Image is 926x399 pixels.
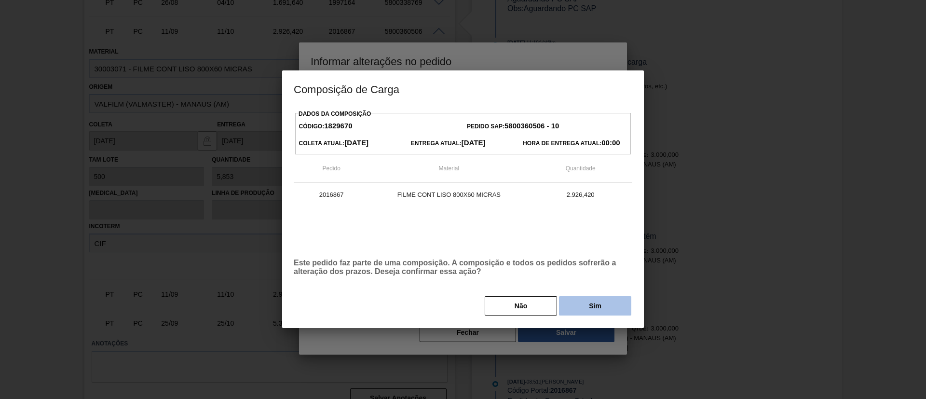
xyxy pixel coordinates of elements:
strong: 5800360506 - 10 [504,122,559,130]
td: FILME CONT LISO 800X60 MICRAS [369,183,529,207]
button: Não [485,296,557,316]
strong: [DATE] [344,138,368,147]
p: Este pedido faz parte de uma composição. A composição e todos os pedidos sofrerão a alteração dos... [294,259,632,276]
span: Coleta Atual: [299,140,368,147]
span: Material [439,165,460,172]
span: Entrega Atual: [411,140,486,147]
span: Código: [299,123,353,130]
strong: [DATE] [462,138,486,147]
span: Pedido [322,165,340,172]
span: Pedido SAP: [467,123,559,130]
td: 2.926,420 [529,183,632,207]
label: Dados da Composição [299,110,371,117]
span: Hora de Entrega Atual: [523,140,620,147]
h3: Composição de Carga [282,70,644,107]
span: Quantidade [566,165,596,172]
td: 2016867 [294,183,369,207]
button: Sim [559,296,631,316]
strong: 00:00 [601,138,620,147]
strong: 1829670 [324,122,352,130]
